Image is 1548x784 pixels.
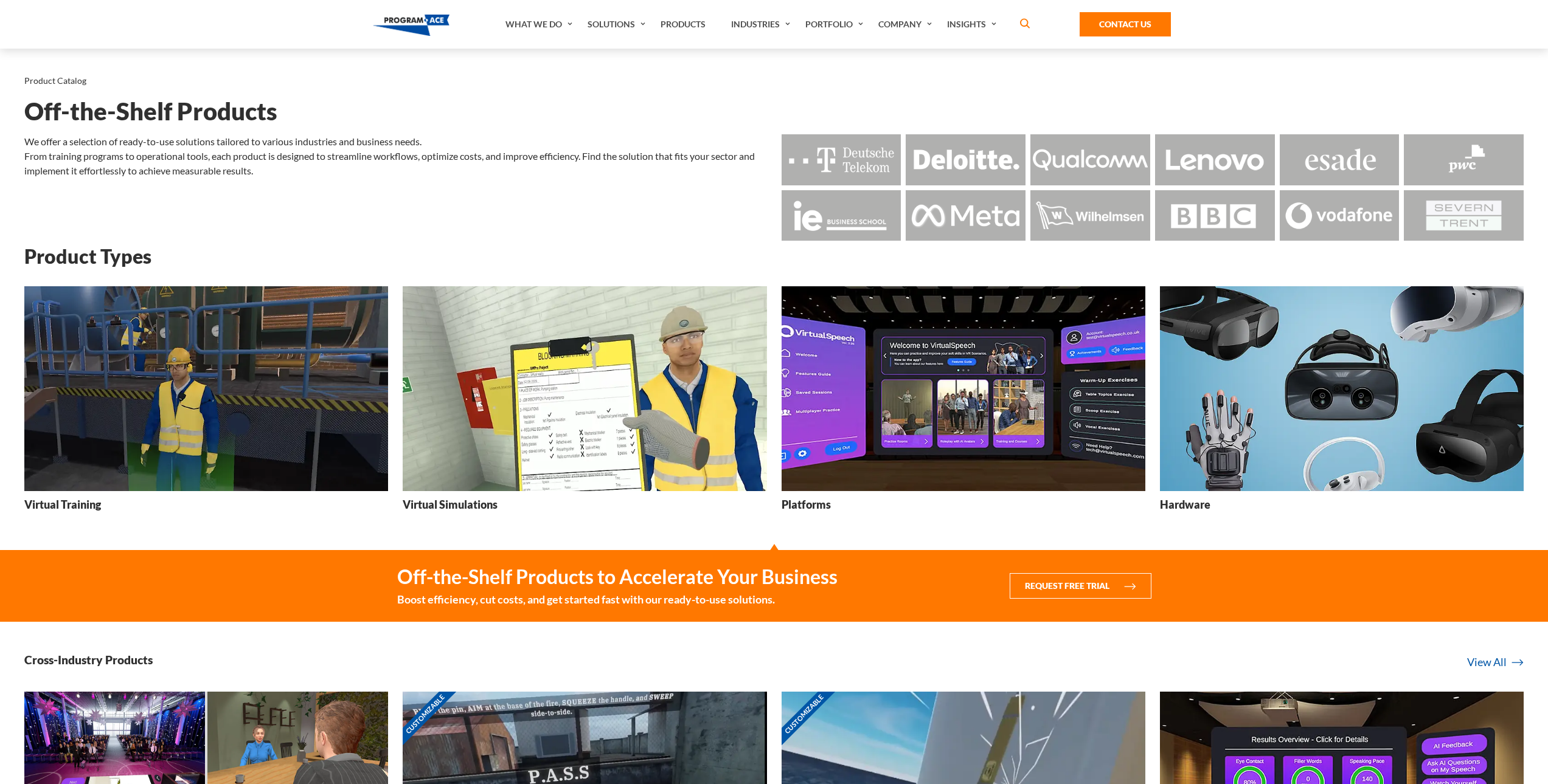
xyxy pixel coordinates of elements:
button: Request Free Trial [1010,573,1151,599]
a: Hardware [1160,286,1524,521]
h3: Hardware [1160,497,1210,512]
img: Virtual Simulations [403,286,766,491]
img: Logo - BBC [1155,190,1275,241]
h3: Virtual Training [24,497,101,512]
img: Logo - Qualcomm [1030,134,1150,185]
nav: breadcrumb [24,73,1524,89]
img: Logo - Lenovo [1155,134,1275,185]
p: From training programs to operational tools, each product is designed to streamline workflows, op... [24,149,767,178]
a: Virtual Simulations [403,286,766,521]
img: Logo - Pwc [1404,134,1524,185]
a: Platforms [782,286,1145,521]
p: We offer a selection of ready-to-use solutions tailored to various industries and business needs. [24,134,767,149]
small: Boost efficiency, cut costs, and get started fast with our ready-to-use solutions. [397,591,838,607]
a: Contact Us [1080,12,1171,36]
img: Virtual Training [24,286,388,491]
li: Product Catalog [24,73,86,89]
h2: Product Types [24,246,1524,267]
h1: Off-the-Shelf Products [24,101,1524,122]
span: Customizable [394,683,456,745]
img: Logo - Ie Business School [782,190,901,241]
img: Logo - Esade [1280,134,1400,185]
img: Logo - Seven Trent [1404,190,1524,241]
img: Logo - Vodafone [1280,190,1400,241]
img: Platforms [782,286,1145,491]
strong: Off-the-Shelf Products to Accelerate Your Business [397,565,838,589]
span: Customizable [773,683,835,745]
img: Program-Ace [373,15,450,36]
h3: Cross-Industry Products [24,652,153,667]
img: Logo - Deloitte [906,134,1026,185]
h3: Virtual Simulations [403,497,498,512]
img: Hardware [1160,286,1524,491]
a: Virtual Training [24,286,388,521]
img: Logo - Deutsche Telekom [782,134,901,185]
h3: Platforms [782,497,831,512]
img: Logo - Meta [906,190,1026,241]
img: Logo - Wilhemsen [1030,190,1150,241]
a: View All [1467,654,1524,670]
